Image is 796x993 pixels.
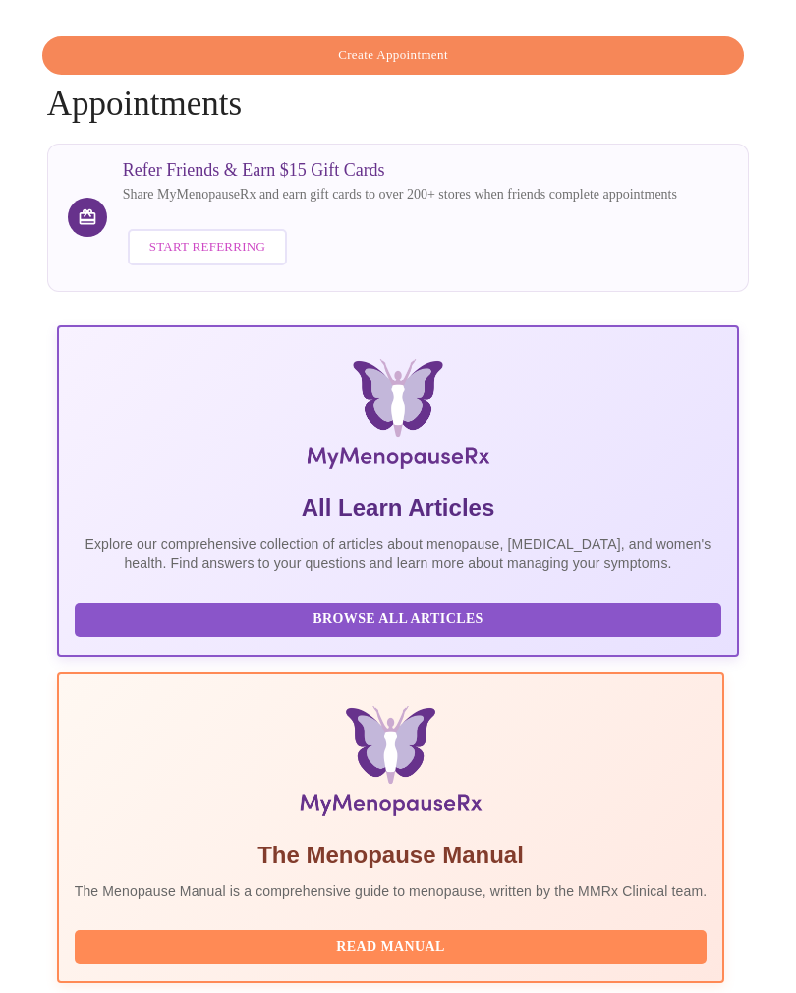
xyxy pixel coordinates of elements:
[75,930,708,964] button: Read Manual
[149,236,265,259] span: Start Referring
[75,534,722,573] p: Explore our comprehensive collection of articles about menopause, [MEDICAL_DATA], and women's hea...
[47,36,750,124] h4: Appointments
[75,610,727,626] a: Browse All Articles
[75,840,708,871] h5: The Menopause Manual
[123,185,677,204] p: Share MyMenopauseRx and earn gift cards to over 200+ stores when friends complete appointments
[177,359,619,477] img: MyMenopauseRx Logo
[175,706,606,824] img: Menopause Manual
[123,219,292,275] a: Start Referring
[42,36,745,75] button: Create Appointment
[94,935,688,960] span: Read Manual
[75,937,712,954] a: Read Manual
[128,229,287,265] button: Start Referring
[123,160,677,181] h3: Refer Friends & Earn $15 Gift Cards
[94,608,703,632] span: Browse All Articles
[75,493,722,524] h5: All Learn Articles
[75,603,722,637] button: Browse All Articles
[65,44,722,67] span: Create Appointment
[75,881,708,901] p: The Menopause Manual is a comprehensive guide to menopause, written by the MMRx Clinical team.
